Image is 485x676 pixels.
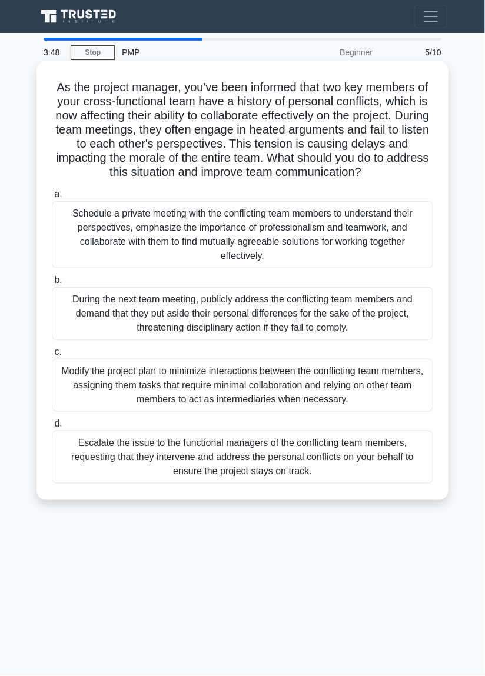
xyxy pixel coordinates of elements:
[115,41,277,64] div: PMP
[36,41,71,64] div: 3:48
[52,431,433,484] div: Escalate the issue to the functional managers of the conflicting team members, requesting that th...
[71,45,115,60] a: Stop
[277,41,380,64] div: Beginner
[52,287,433,340] div: During the next team meeting, publicly address the conflicting team members and demand that they ...
[54,189,62,199] span: a.
[52,201,433,268] div: Schedule a private meeting with the conflicting team members to understand their perspectives, em...
[51,80,434,180] h5: As the project manager, you've been informed that two key members of your cross-functional team h...
[54,347,61,357] span: c.
[52,359,433,412] div: Modify the project plan to minimize interactions between the conflicting team members, assigning ...
[54,418,62,428] span: d.
[414,5,447,28] button: Toggle navigation
[54,275,62,285] span: b.
[380,41,449,64] div: 5/10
